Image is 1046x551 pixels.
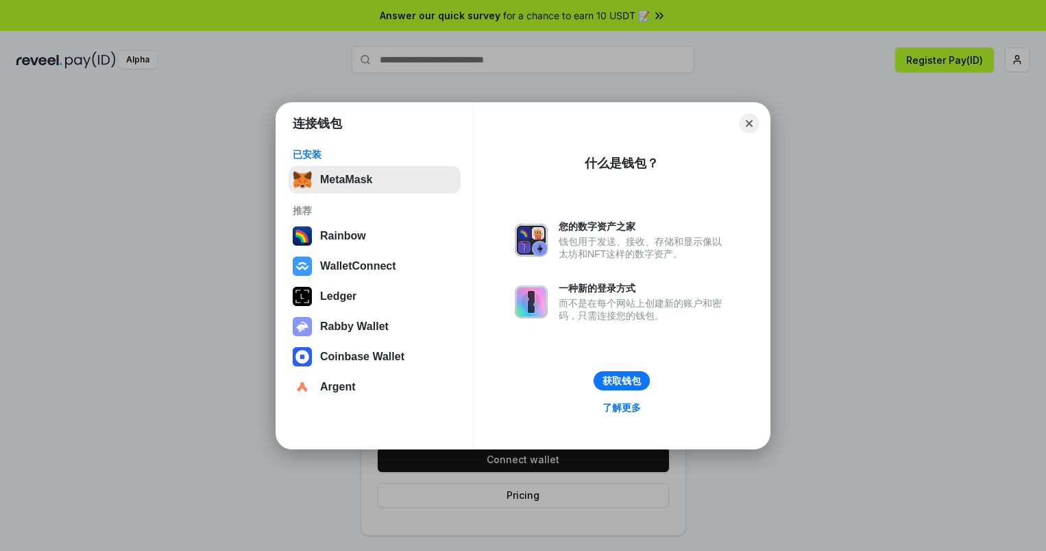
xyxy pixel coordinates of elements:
div: 推荐 [293,204,457,217]
button: Ledger [289,283,461,310]
div: Ledger [320,290,356,303]
img: svg+xml,%3Csvg%20xmlns%3D%22http%3A%2F%2Fwww.w3.org%2F2000%2Fsvg%22%20fill%3D%22none%22%20viewBox... [515,224,548,257]
div: 已安装 [293,148,457,161]
div: WalletConnect [320,260,396,272]
div: 一种新的登录方式 [559,282,729,294]
a: 了解更多 [594,399,649,417]
div: Argent [320,381,356,393]
h1: 连接钱包 [293,115,342,132]
button: Argent [289,373,461,401]
img: svg+xml,%3Csvg%20fill%3D%22none%22%20height%3D%2233%22%20viewBox%3D%220%200%2035%2033%22%20width%... [293,170,312,189]
div: Coinbase Wallet [320,351,404,363]
div: 获取钱包 [603,375,641,387]
div: Rainbow [320,230,366,242]
img: svg+xml,%3Csvg%20xmlns%3D%22http%3A%2F%2Fwww.w3.org%2F2000%2Fsvg%22%20fill%3D%22none%22%20viewBox... [293,317,312,336]
button: 获取钱包 [594,371,650,390]
button: Rainbow [289,222,461,250]
div: 了解更多 [603,401,641,414]
img: svg+xml,%3Csvg%20width%3D%22120%22%20height%3D%22120%22%20viewBox%3D%220%200%20120%20120%22%20fil... [293,226,312,246]
div: MetaMask [320,174,372,186]
button: MetaMask [289,166,461,194]
div: 您的数字资产之家 [559,220,729,233]
button: Coinbase Wallet [289,343,461,371]
img: svg+xml,%3Csvg%20width%3D%2228%22%20height%3D%2228%22%20viewBox%3D%220%200%2028%2028%22%20fill%3D... [293,377,312,397]
div: 而不是在每个网站上创建新的账户和密码，只需连接您的钱包。 [559,297,729,322]
button: Close [740,114,759,133]
div: 钱包用于发送、接收、存储和显示像以太坊和NFT这样的数字资产。 [559,235,729,260]
div: Rabby Wallet [320,320,389,333]
button: WalletConnect [289,253,461,280]
img: svg+xml,%3Csvg%20xmlns%3D%22http%3A%2F%2Fwww.w3.org%2F2000%2Fsvg%22%20width%3D%2228%22%20height%3... [293,287,312,306]
button: Rabby Wallet [289,313,461,340]
img: svg+xml,%3Csvg%20width%3D%2228%22%20height%3D%2228%22%20viewBox%3D%220%200%2028%2028%22%20fill%3D... [293,347,312,366]
div: 什么是钱包？ [585,155,659,172]
img: svg+xml,%3Csvg%20xmlns%3D%22http%3A%2F%2Fwww.w3.org%2F2000%2Fsvg%22%20fill%3D%22none%22%20viewBox... [515,285,548,318]
img: svg+xml,%3Csvg%20width%3D%2228%22%20height%3D%2228%22%20viewBox%3D%220%200%2028%2028%22%20fill%3D... [293,257,312,276]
